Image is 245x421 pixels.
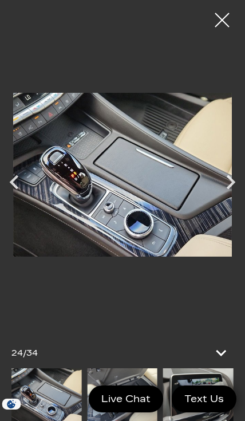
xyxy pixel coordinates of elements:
[179,392,230,406] span: Text Us
[172,385,236,412] a: Text Us
[87,368,157,421] img: Certified Used 2024 Crystal White Tricoat Cadillac Premium Luxury image 25
[11,368,82,421] img: Certified Used 2024 Crystal White Tricoat Cadillac Premium Luxury image 24
[163,368,234,421] img: Certified Used 2024 Crystal White Tricoat Cadillac Premium Luxury image 26
[11,347,38,359] div: /
[26,348,38,358] span: 34
[96,392,156,406] span: Live Chat
[11,348,23,358] span: 24
[216,162,245,202] div: Next
[89,385,163,412] a: Live Chat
